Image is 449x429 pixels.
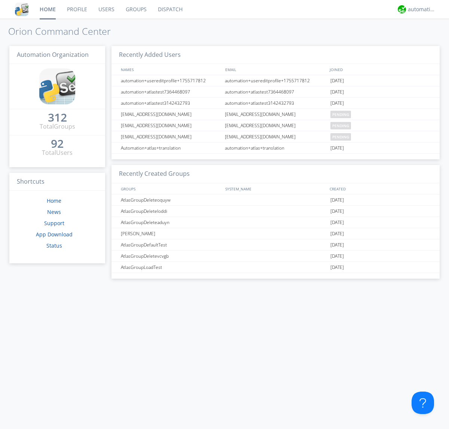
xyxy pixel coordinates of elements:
[119,206,223,217] div: AtlasGroupDeleteloddi
[330,98,344,109] span: [DATE]
[412,392,434,414] iframe: Toggle Customer Support
[328,183,433,194] div: CREATED
[112,131,440,143] a: [EMAIL_ADDRESS][DOMAIN_NAME][EMAIL_ADDRESS][DOMAIN_NAME]pending
[330,133,351,141] span: pending
[47,208,61,215] a: News
[119,228,223,239] div: [PERSON_NAME]
[51,140,64,147] div: 92
[223,143,329,153] div: automation+atlas+translation
[112,120,440,131] a: [EMAIL_ADDRESS][DOMAIN_NAME][EMAIL_ADDRESS][DOMAIN_NAME]pending
[223,98,329,108] div: automation+atlastest3142432793
[112,228,440,239] a: [PERSON_NAME][DATE]
[112,46,440,64] h3: Recently Added Users
[112,194,440,206] a: AtlasGroupDeleteoquyw[DATE]
[112,206,440,217] a: AtlasGroupDeleteloddi[DATE]
[15,3,28,16] img: cddb5a64eb264b2086981ab96f4c1ba7
[330,239,344,251] span: [DATE]
[112,217,440,228] a: AtlasGroupDeleteaduyn[DATE]
[47,197,61,204] a: Home
[330,194,344,206] span: [DATE]
[330,143,344,154] span: [DATE]
[330,111,351,118] span: pending
[119,239,223,250] div: AtlasGroupDefaultTest
[119,251,223,261] div: AtlasGroupDeletevcvgb
[112,165,440,183] h3: Recently Created Groups
[112,262,440,273] a: AtlasGroupLoadTest[DATE]
[119,75,223,86] div: automation+usereditprofile+1755717812
[112,98,440,109] a: automation+atlastest3142432793automation+atlastest3142432793[DATE]
[48,114,67,122] a: 312
[330,122,351,129] span: pending
[330,217,344,228] span: [DATE]
[42,148,73,157] div: Total Users
[330,251,344,262] span: [DATE]
[223,75,329,86] div: automation+usereditprofile+1755717812
[39,68,75,104] img: cddb5a64eb264b2086981ab96f4c1ba7
[112,251,440,262] a: AtlasGroupDeletevcvgb[DATE]
[112,75,440,86] a: automation+usereditprofile+1755717812automation+usereditprofile+1755717812[DATE]
[36,231,73,238] a: App Download
[44,220,64,227] a: Support
[330,228,344,239] span: [DATE]
[119,131,223,142] div: [EMAIL_ADDRESS][DOMAIN_NAME]
[119,98,223,108] div: automation+atlastest3142432793
[112,143,440,154] a: Automation+atlas+translationautomation+atlas+translation[DATE]
[330,206,344,217] span: [DATE]
[40,122,75,131] div: Total Groups
[330,262,344,273] span: [DATE]
[119,109,223,120] div: [EMAIL_ADDRESS][DOMAIN_NAME]
[119,183,222,194] div: GROUPS
[119,217,223,228] div: AtlasGroupDeleteaduyn
[119,262,223,273] div: AtlasGroupLoadTest
[223,86,329,97] div: automation+atlastest7364468097
[223,64,328,75] div: EMAIL
[408,6,436,13] div: automation+atlas
[223,131,329,142] div: [EMAIL_ADDRESS][DOMAIN_NAME]
[9,173,105,191] h3: Shortcuts
[330,86,344,98] span: [DATE]
[119,143,223,153] div: Automation+atlas+translation
[17,50,89,59] span: Automation Organization
[223,183,328,194] div: SYSTEM_NAME
[51,140,64,148] a: 92
[223,120,329,131] div: [EMAIL_ADDRESS][DOMAIN_NAME]
[119,194,223,205] div: AtlasGroupDeleteoquyw
[112,86,440,98] a: automation+atlastest7364468097automation+atlastest7364468097[DATE]
[48,114,67,121] div: 312
[119,86,223,97] div: automation+atlastest7364468097
[119,120,223,131] div: [EMAIL_ADDRESS][DOMAIN_NAME]
[46,242,62,249] a: Status
[112,109,440,120] a: [EMAIL_ADDRESS][DOMAIN_NAME][EMAIL_ADDRESS][DOMAIN_NAME]pending
[398,5,406,13] img: d2d01cd9b4174d08988066c6d424eccd
[112,239,440,251] a: AtlasGroupDefaultTest[DATE]
[328,64,433,75] div: JOINED
[330,75,344,86] span: [DATE]
[223,109,329,120] div: [EMAIL_ADDRESS][DOMAIN_NAME]
[119,64,222,75] div: NAMES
